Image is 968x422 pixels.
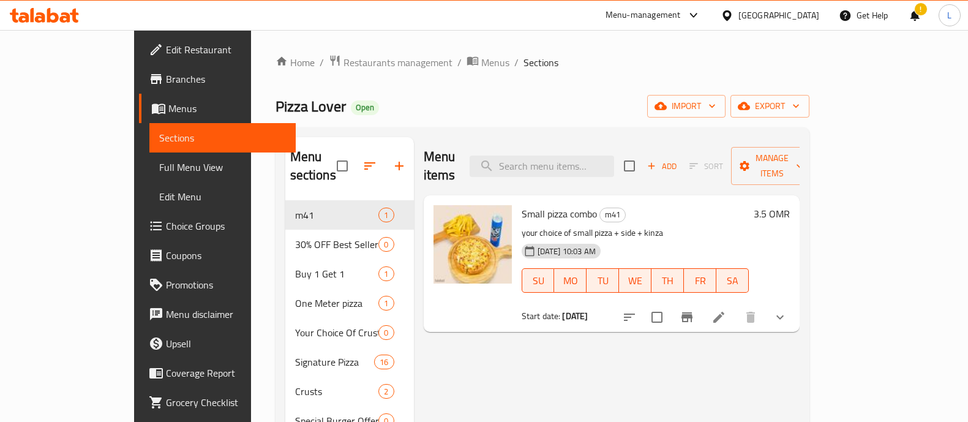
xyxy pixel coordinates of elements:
div: m411 [285,200,414,230]
span: 16 [375,356,393,368]
span: Sections [523,55,558,70]
div: items [374,355,394,369]
button: SA [716,268,749,293]
span: m41 [600,208,625,222]
span: 1 [379,209,393,221]
button: sort-choices [615,303,644,332]
div: Buy 1 Get 11 [285,259,414,288]
a: Choice Groups [139,211,296,241]
span: Pizza Lover [276,92,346,120]
h2: Menu items [424,148,456,184]
span: SA [721,272,744,290]
button: MO [554,268,587,293]
span: Coverage Report [166,366,286,380]
a: Menu disclaimer [139,300,296,329]
span: Signature Pizza [295,355,375,369]
div: One Meter pizza1 [285,288,414,318]
div: items [378,325,394,340]
span: Small pizza combo [522,205,597,223]
div: Open [351,100,379,115]
button: FR [684,268,716,293]
span: Your Choice Of Crust For 1st Pizza(Choose 1) [295,325,379,340]
li: / [514,55,519,70]
span: Menus [168,101,286,116]
span: MO [559,272,582,290]
p: your choice of small pizza + side + kinza [522,225,749,241]
a: Restaurants management [329,55,452,70]
div: 30% OFF Best Sellers0 [285,230,414,259]
span: Buy 1 Get 1 [295,266,379,281]
span: Full Menu View [159,160,286,175]
span: L [947,9,951,22]
div: items [378,237,394,252]
button: TH [651,268,684,293]
span: Select section [617,153,642,179]
a: Grocery Checklist [139,388,296,417]
button: delete [736,303,765,332]
b: [DATE] [562,308,588,324]
span: Choice Groups [166,219,286,233]
span: Select to update [644,304,670,330]
svg: Show Choices [773,310,787,325]
input: search [470,156,614,177]
button: export [730,95,809,118]
span: Edit Menu [159,189,286,204]
span: Promotions [166,277,286,292]
a: Coverage Report [139,358,296,388]
span: 0 [379,327,393,339]
span: WE [624,272,647,290]
div: items [378,266,394,281]
span: TU [591,272,614,290]
span: 30% OFF Best Sellers [295,237,379,252]
button: show more [765,303,795,332]
div: items [378,296,394,311]
span: Coupons [166,248,286,263]
span: export [740,99,800,114]
span: SU [527,272,550,290]
button: Add [642,157,681,176]
span: Select section first [681,157,731,176]
span: Open [351,102,379,113]
a: Menus [139,94,296,123]
h2: Menu sections [290,148,337,184]
span: Sort sections [355,151,385,181]
li: / [320,55,324,70]
button: SU [522,268,555,293]
span: 1 [379,298,393,309]
span: Crusts [295,384,379,399]
span: Grocery Checklist [166,395,286,410]
div: Signature Pizza16 [285,347,414,377]
span: Menus [481,55,509,70]
span: Upsell [166,336,286,351]
a: Edit Menu [149,182,296,211]
span: One Meter pizza [295,296,379,311]
div: Your Choice Of Crust For 1st Pizza(Choose 1)0 [285,318,414,347]
span: 2 [379,386,393,398]
nav: breadcrumb [276,55,809,70]
span: Edit Restaurant [166,42,286,57]
div: Crusts2 [285,377,414,406]
button: WE [619,268,651,293]
a: Branches [139,64,296,94]
span: import [657,99,716,114]
span: TH [656,272,679,290]
h6: 3.5 OMR [754,205,790,222]
img: Small pizza combo [433,205,512,284]
div: items [378,208,394,222]
button: TU [587,268,619,293]
div: items [378,384,394,399]
a: Coupons [139,241,296,270]
a: Upsell [139,329,296,358]
button: Branch-specific-item [672,303,702,332]
a: Menus [467,55,509,70]
a: Sections [149,123,296,153]
li: / [457,55,462,70]
span: Menu disclaimer [166,307,286,322]
div: Menu-management [606,8,681,23]
div: [GEOGRAPHIC_DATA] [738,9,819,22]
a: Edit menu item [711,310,726,325]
